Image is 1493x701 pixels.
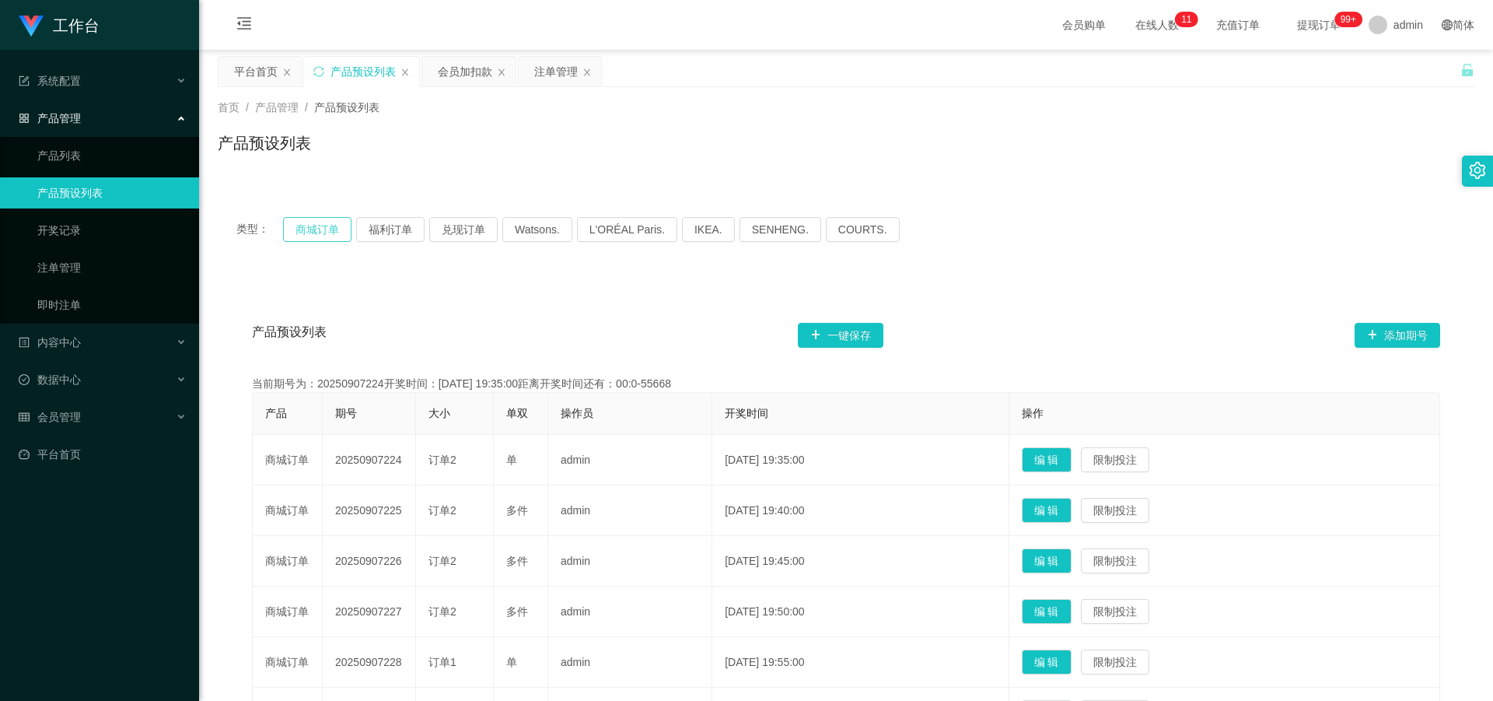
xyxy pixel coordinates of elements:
[548,637,712,688] td: admin
[234,57,278,86] div: 平台首页
[712,587,1009,637] td: [DATE] 19:50:00
[1334,12,1362,27] sup: 1111
[19,75,30,86] i: 图标: form
[506,656,517,668] span: 单
[253,536,323,587] td: 商城订单
[19,374,30,385] i: 图标: check-circle-o
[253,587,323,637] td: 商城订单
[236,217,283,242] span: 类型：
[798,323,883,348] button: 图标: plus一键保存
[428,555,456,567] span: 订单2
[1081,498,1149,523] button: 限制投注
[246,101,249,114] span: /
[1469,162,1486,179] i: 图标: setting
[826,217,900,242] button: COURTS.
[682,217,735,242] button: IKEA.
[19,336,81,349] span: 内容中心
[506,504,528,517] span: 多件
[356,217,425,242] button: 福利订单
[19,337,30,348] i: 图标: profile
[1208,19,1267,30] span: 充值订单
[1022,498,1072,523] button: 编 辑
[1460,63,1474,77] i: 图标: unlock
[19,16,44,37] img: logo.9652507e.png
[218,131,311,155] h1: 产品预设列表
[323,637,416,688] td: 20250907228
[19,112,81,124] span: 产品管理
[712,536,1009,587] td: [DATE] 19:45:00
[19,75,81,87] span: 系统配置
[1081,549,1149,573] button: 限制投注
[548,485,712,536] td: admin
[1022,407,1044,419] span: 操作
[283,217,351,242] button: 商城订单
[577,217,677,242] button: L'ORÉAL Paris.
[252,376,1440,392] div: 当前期号为：20250907224开奖时间：[DATE] 19:35:00距离开奖时间还有：00:0-55668
[1081,650,1149,675] button: 限制投注
[712,485,1009,536] td: [DATE] 19:40:00
[1081,599,1149,624] button: 限制投注
[323,435,416,485] td: 20250907224
[428,504,456,517] span: 订单2
[19,411,81,423] span: 会员管理
[1081,447,1149,472] button: 限制投注
[265,407,287,419] span: 产品
[561,407,593,419] span: 操作员
[582,68,592,77] i: 图标: close
[37,177,187,209] a: 产品预设列表
[1022,447,1072,472] button: 编 辑
[548,587,712,637] td: admin
[740,217,821,242] button: SENHENG.
[429,217,498,242] button: 兑现订单
[323,536,416,587] td: 20250907226
[1175,12,1198,27] sup: 11
[253,435,323,485] td: 商城订单
[305,101,308,114] span: /
[712,637,1009,688] td: [DATE] 19:55:00
[19,439,187,470] a: 图标: dashboard平台首页
[502,217,572,242] button: Watsons.
[255,101,299,114] span: 产品管理
[1128,19,1187,30] span: 在线人数
[506,454,517,466] span: 单
[1289,19,1348,30] span: 提现订单
[19,412,30,422] i: 图标: table
[1187,12,1192,27] p: 1
[313,66,324,77] i: 图标: sync
[218,1,271,51] i: 图标: menu-fold
[19,19,100,31] a: 工作台
[37,140,187,171] a: 产品列表
[428,407,450,419] span: 大小
[1022,549,1072,573] button: 编 辑
[1355,323,1440,348] button: 图标: plus添加期号
[37,215,187,246] a: 开奖记录
[438,57,492,86] div: 会员加扣款
[1181,12,1187,27] p: 1
[282,68,292,77] i: 图标: close
[19,113,30,124] i: 图标: appstore-o
[548,435,712,485] td: admin
[323,485,416,536] td: 20250907225
[253,485,323,536] td: 商城订单
[19,373,81,386] span: 数据中心
[53,1,100,51] h1: 工作台
[1022,650,1072,675] button: 编 辑
[1442,19,1453,30] i: 图标: global
[323,587,416,637] td: 20250907227
[506,555,528,567] span: 多件
[712,435,1009,485] td: [DATE] 19:35:00
[252,323,327,348] span: 产品预设列表
[428,454,456,466] span: 订单2
[725,407,768,419] span: 开奖时间
[335,407,357,419] span: 期号
[428,605,456,618] span: 订单2
[37,252,187,283] a: 注单管理
[400,68,410,77] i: 图标: close
[37,289,187,321] a: 即时注单
[314,101,379,114] span: 产品预设列表
[506,605,528,618] span: 多件
[497,68,506,77] i: 图标: close
[534,57,578,86] div: 注单管理
[1022,599,1072,624] button: 编 辑
[218,101,240,114] span: 首页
